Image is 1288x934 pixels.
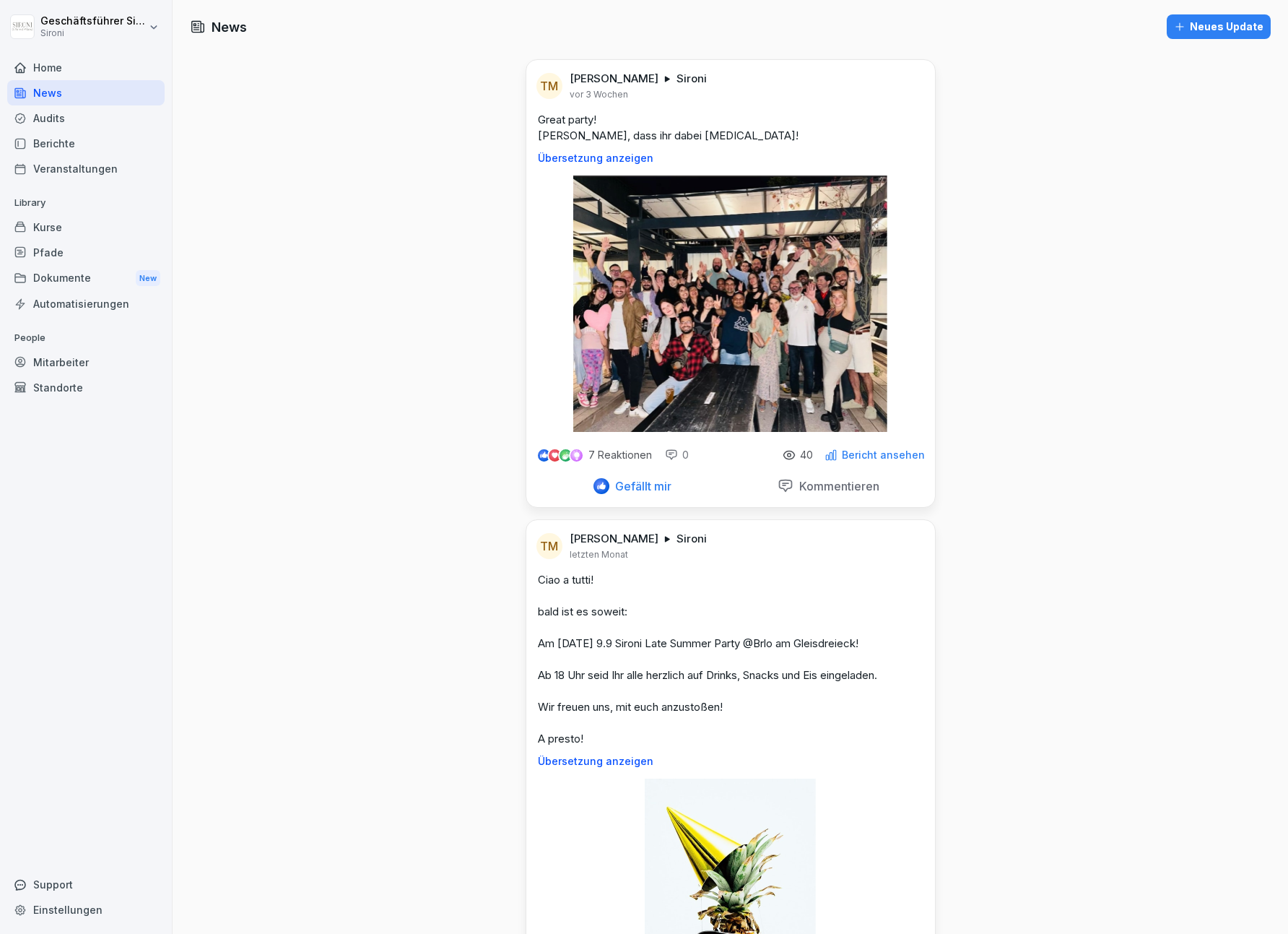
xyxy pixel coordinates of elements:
p: Ciao a tutti! bald ist es soweit: Am [DATE] 9.9 Sironi Late Summer Party @Brlo am Gleisdreieck! A... [538,572,923,747]
a: Kurse [7,215,165,240]
img: like [538,449,549,461]
button: Neues Update [1167,14,1271,39]
p: [PERSON_NAME] [570,532,658,546]
p: Gefällt mir [609,479,671,493]
a: DokumenteNew [7,265,165,292]
p: Library [7,191,165,215]
div: Neues Update [1174,19,1263,35]
div: Support [7,872,165,897]
p: Sironi [40,28,146,38]
a: Automatisierungen [7,291,165,316]
div: New [136,270,160,287]
div: Dokumente [7,265,165,292]
a: Home [7,55,165,80]
a: Berichte [7,131,165,156]
p: letzten Monat [570,549,628,561]
img: celebrate [560,449,572,462]
p: Geschäftsführer Sironi [40,15,146,27]
p: Bericht ansehen [842,449,925,461]
p: Sironi [676,72,707,86]
p: 40 [800,449,813,461]
p: Übersetzung anzeigen [538,152,923,164]
p: Sironi [676,532,707,546]
div: TM [536,533,562,559]
a: Mitarbeiter [7,350,165,375]
a: Pfade [7,240,165,265]
a: Veranstaltungen [7,156,165,181]
p: Great party! [PERSON_NAME], dass ihr dabei [MEDICAL_DATA]! [538,112,923,144]
a: News [7,80,165,105]
a: Audits [7,105,165,131]
p: Übersetzung anzeigen [538,756,923,767]
p: People [7,327,165,350]
p: Kommentieren [793,479,879,493]
p: [PERSON_NAME] [570,72,658,86]
a: Standorte [7,375,165,400]
div: 0 [665,448,689,462]
img: inspiring [570,449,583,462]
h1: News [212,17,247,37]
p: vor 3 Wochen [570,89,628,100]
p: 7 Reaktionen [588,449,652,461]
a: Einstellungen [7,897,165,922]
img: love [549,450,560,461]
img: gf1n28qndy5vw6i4oojtiu0q.png [573,176,888,432]
div: TM [536,73,562,99]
